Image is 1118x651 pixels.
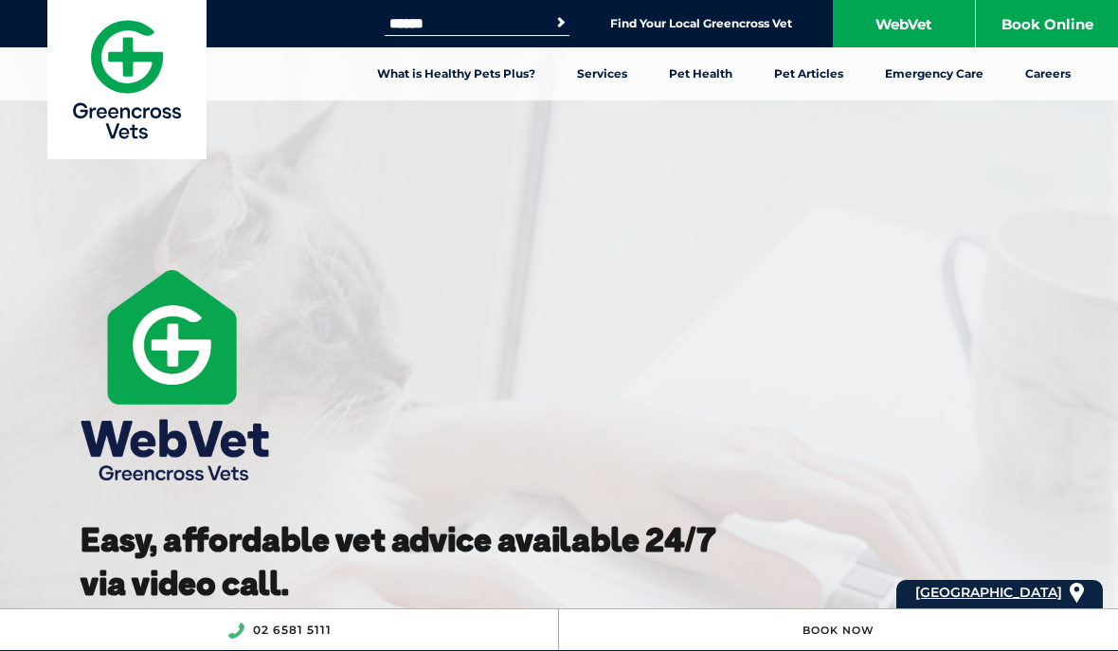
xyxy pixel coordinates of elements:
strong: Easy, affordable vet advice available 24/7 via video call. [81,518,716,604]
a: Careers [1004,47,1091,100]
img: location_phone.svg [227,623,244,639]
a: Find Your Local Greencross Vet [610,16,792,31]
a: Book Now [802,624,875,637]
span: [GEOGRAPHIC_DATA] [915,584,1062,601]
a: Pet Articles [753,47,864,100]
button: Search [551,13,570,32]
img: location_pin.svg [1070,583,1084,604]
a: What is Healthy Pets Plus? [356,47,556,100]
a: Services [556,47,648,100]
a: 02 6581 5111 [253,623,332,637]
a: Pet Health [648,47,753,100]
a: [GEOGRAPHIC_DATA] [915,580,1062,606]
a: Emergency Care [864,47,1004,100]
